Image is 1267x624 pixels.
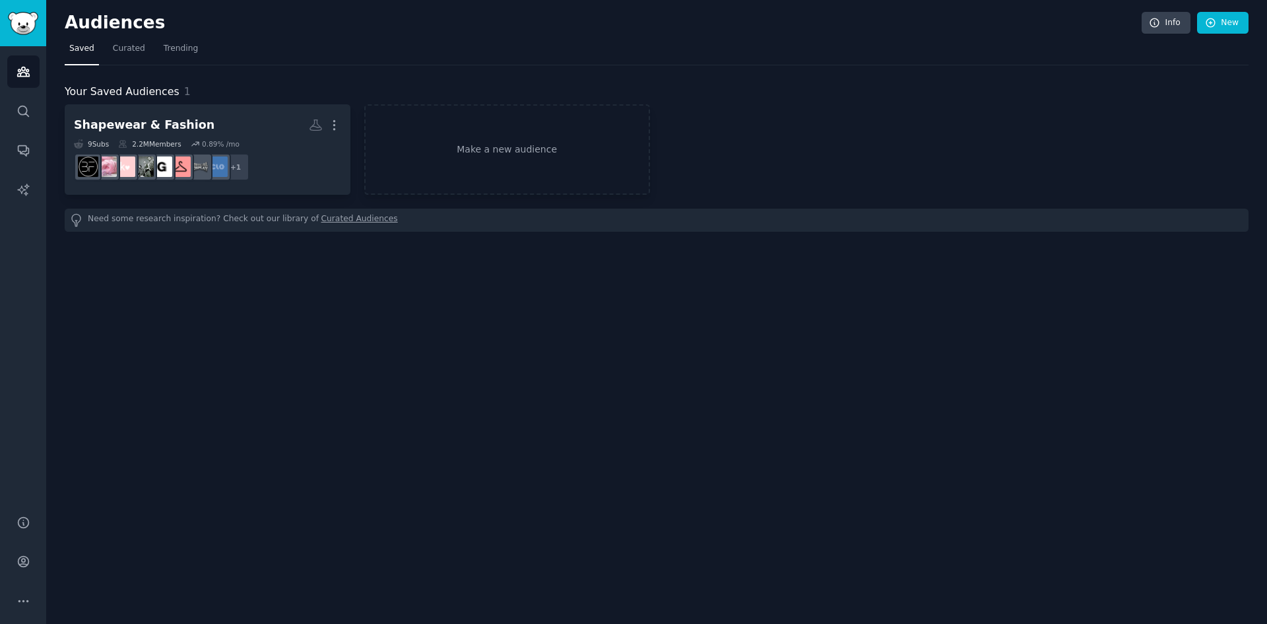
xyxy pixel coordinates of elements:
[65,104,350,195] a: Shapewear & Fashion9Subs2.2MMembers0.89% /mo+1CLO3DVirtualCosplayFrugalFemaleFashionGrailedAsianM...
[159,38,203,65] a: Trending
[184,85,191,98] span: 1
[222,153,249,181] div: + 1
[74,117,214,133] div: Shapewear & Fashion
[78,156,98,177] img: BollywoodFashion
[65,13,1142,34] h2: Audiences
[96,156,117,177] img: Lolita
[207,156,228,177] img: CLO3D
[133,156,154,177] img: AsianMasculinity
[65,84,179,100] span: Your Saved Audiences
[108,38,150,65] a: Curated
[74,139,109,149] div: 9 Sub s
[189,156,209,177] img: VirtualCosplay
[152,156,172,177] img: Grailed
[164,43,198,55] span: Trending
[65,209,1249,232] div: Need some research inspiration? Check out our library of
[321,213,398,227] a: Curated Audiences
[69,43,94,55] span: Saved
[170,156,191,177] img: FrugalFemaleFashion
[202,139,240,149] div: 0.89 % /mo
[115,156,135,177] img: kbeauty
[8,12,38,35] img: GummySearch logo
[364,104,650,195] a: Make a new audience
[113,43,145,55] span: Curated
[118,139,181,149] div: 2.2M Members
[1142,12,1190,34] a: Info
[65,38,99,65] a: Saved
[1197,12,1249,34] a: New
